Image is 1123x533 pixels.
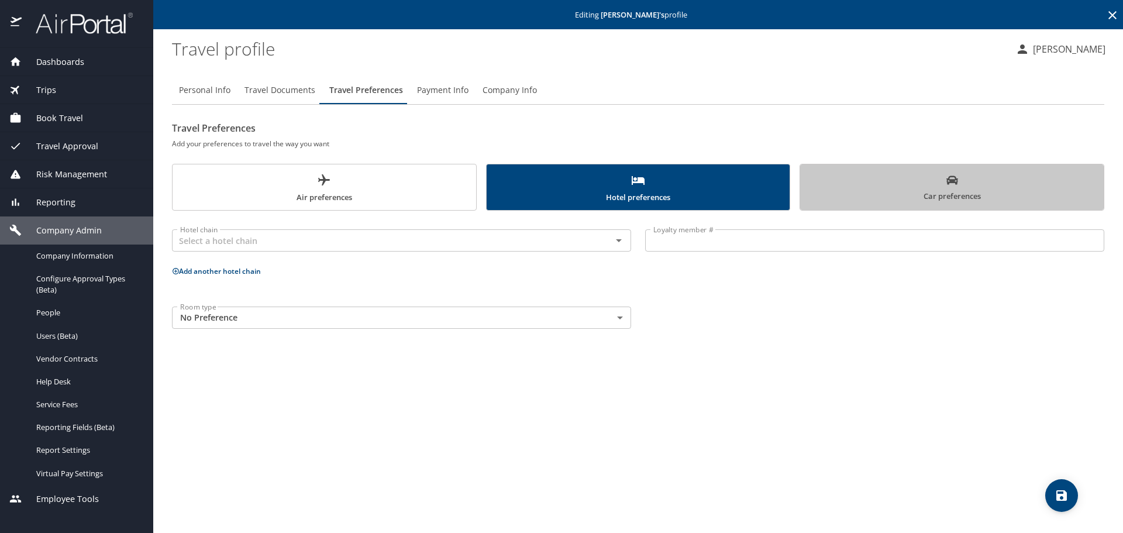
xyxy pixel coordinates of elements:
span: Reporting Fields (Beta) [36,422,139,433]
p: Editing profile [157,11,1119,19]
button: save [1045,479,1078,512]
span: Virtual Pay Settings [36,468,139,479]
span: Company Information [36,250,139,262]
span: Hotel preferences [494,173,783,204]
h1: Travel profile [172,30,1006,67]
span: Configure Approval Types (Beta) [36,273,139,295]
span: Help Desk [36,376,139,387]
button: Add another hotel chain [172,266,261,276]
span: People [36,307,139,318]
h6: Add your preferences to travel the way you want [172,137,1104,150]
img: icon-airportal.png [11,12,23,35]
span: Risk Management [22,168,107,181]
span: Vendor Contracts [36,353,139,364]
button: [PERSON_NAME] [1011,39,1110,60]
span: Company Info [483,83,537,98]
span: Company Admin [22,224,102,237]
span: Users (Beta) [36,331,139,342]
span: Travel Approval [22,140,98,153]
span: Payment Info [417,83,469,98]
span: Travel Documents [244,83,315,98]
span: Employee Tools [22,493,99,506]
span: Air preferences [180,173,469,204]
span: Dashboards [22,56,84,68]
div: scrollable force tabs example [172,164,1104,211]
span: Personal Info [179,83,230,98]
strong: [PERSON_NAME] 's [601,9,664,20]
span: Trips [22,84,56,97]
span: Travel Preferences [329,83,403,98]
img: airportal-logo.png [23,12,133,35]
div: No Preference [172,307,631,329]
span: Report Settings [36,445,139,456]
span: Book Travel [22,112,83,125]
span: Reporting [22,196,75,209]
h2: Travel Preferences [172,119,1104,137]
p: [PERSON_NAME] [1029,42,1105,56]
input: Select a hotel chain [175,233,593,248]
button: Open [611,232,627,249]
div: Profile [172,76,1104,104]
span: Service Fees [36,399,139,410]
span: Car preferences [807,174,1097,203]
